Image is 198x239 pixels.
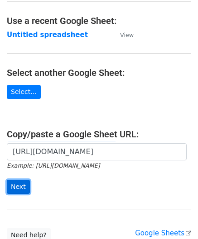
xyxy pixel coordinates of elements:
[153,196,198,239] iframe: Chat Widget
[7,67,191,78] h4: Select another Google Sheet:
[7,129,191,140] h4: Copy/paste a Google Sheet URL:
[7,85,41,99] a: Select...
[7,180,30,194] input: Next
[7,31,88,39] a: Untitled spreadsheet
[7,162,100,169] small: Example: [URL][DOMAIN_NAME]
[135,229,191,237] a: Google Sheets
[120,32,134,38] small: View
[7,143,187,160] input: Paste your Google Sheet URL here
[111,31,134,39] a: View
[7,15,191,26] h4: Use a recent Google Sheet:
